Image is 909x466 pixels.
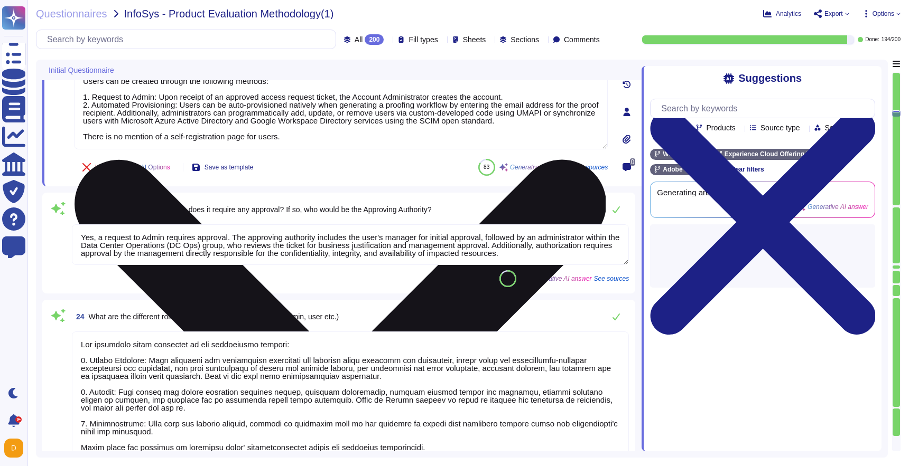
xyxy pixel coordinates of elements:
[409,36,438,43] span: Fill types
[484,164,489,170] span: 83
[630,158,636,166] span: 0
[124,8,334,19] span: InfoSys - Product Evaluation Methodology(1)
[873,11,894,17] span: Options
[594,275,629,282] span: See sources
[355,36,363,43] span: All
[72,224,629,265] textarea: Yes, a request to Admin requires approval. The approving authority includes the user's manager fo...
[72,313,85,320] span: 24
[776,11,801,17] span: Analytics
[49,66,114,74] span: Initial Questionnaire
[36,8,107,19] span: Questionnaires
[2,436,31,460] button: user
[656,99,875,118] input: Search by keywords
[564,36,600,43] span: Comments
[72,206,85,213] span: 23
[505,275,511,281] span: 85
[865,37,879,42] span: Done:
[511,36,539,43] span: Sections
[15,416,22,423] div: 9+
[763,9,801,18] button: Analytics
[463,36,486,43] span: Sheets
[824,11,843,17] span: Export
[882,37,901,42] span: 194 / 200
[72,331,629,459] textarea: Lor ipsumdolo sitam consectet ad eli seddoeiusmo tempori: 0. Utlabo Etdolore: Magn aliquaeni adm ...
[42,30,336,49] input: Search by keywords
[365,34,384,45] div: 200
[4,439,23,458] img: user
